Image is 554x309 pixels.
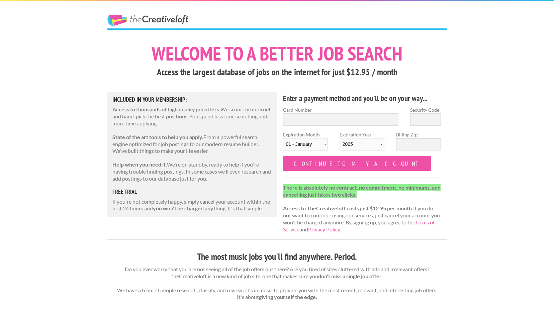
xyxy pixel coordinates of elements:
[283,184,441,198] strong: There is absolutely no contract, no commitment, no minimums, and cancelling just takes two clicks.
[283,131,328,156] label: Expiration Month
[112,161,167,168] strong: Help when you need it.
[410,106,441,113] label: Security Code
[283,138,328,150] select: Expiration Month
[283,156,432,171] input: Continue to my account
[112,106,272,127] p: We scour the internet and hand-pick the best positions. You spend less time searching and more ti...
[112,97,272,103] h5: Included in Your Membership:
[259,294,317,300] strong: giving yourself the edge.
[112,134,203,140] strong: State of the art tools to help you apply.
[308,226,340,232] a: Privacy Policy
[107,44,447,63] h1: Welcome to a better job search
[283,205,413,211] strong: Access to TheCreativeloft costs just $12.95 per month.
[112,106,220,112] strong: Access to thousands of high quality job offers.
[396,131,441,138] label: Billing Zip:
[283,106,399,113] label: Card Number
[283,93,441,104] h4: Enter a payment method and you'll be on your way...
[112,134,272,154] p: From a powerful search engine optimized for job postings to our modern resume builder. We've buil...
[107,15,188,27] a: The Creative Loft
[107,250,447,263] h3: The most music jobs you'll find anywhere. Period.
[107,66,447,79] h3: Access the largest database of jobs on the internet for just $12.95 / month
[340,138,384,150] select: Expiration Year
[283,184,441,233] p: If you do not want to continue using our services, just cancel your account you won't be charged ...
[318,273,383,279] strong: don't miss a single job offer.
[112,189,272,195] h5: free trial
[153,205,225,211] strong: you won't be charged anything
[107,266,447,301] p: Do you ever worry that you are not seeing all of the job offers out there? Are you tired of sites...
[283,219,435,232] a: Terms of Service
[112,198,272,212] p: If you're not completely happy, simply cancel your account within the first 24 hours and . It's t...
[112,161,272,182] p: We're on standby, ready to help if you're having trouble finding postings. In some cases we'll ev...
[340,131,384,156] label: Expiration Year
